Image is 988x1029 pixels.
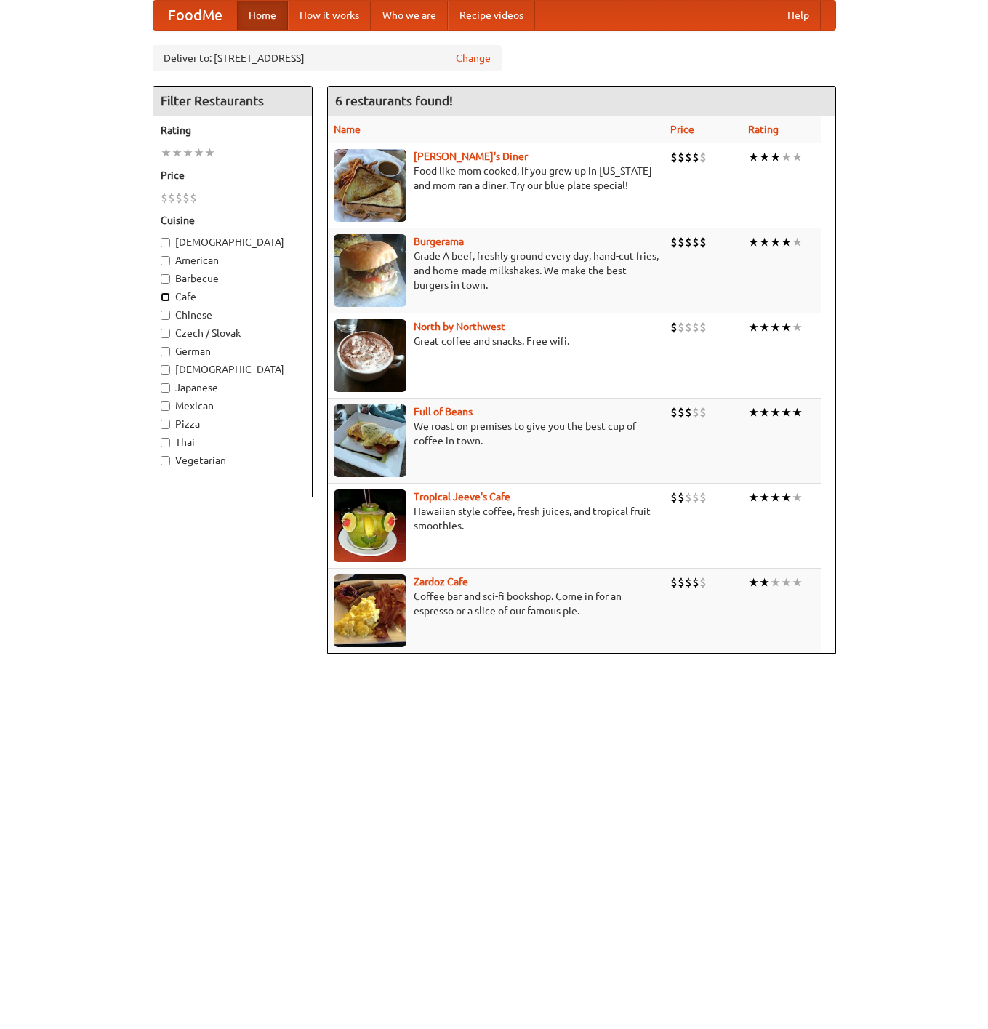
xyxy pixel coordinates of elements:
[161,399,305,413] label: Mexican
[685,574,692,590] li: $
[334,574,406,647] img: zardoz.jpg
[678,574,685,590] li: $
[692,489,699,505] li: $
[670,149,678,165] li: $
[670,234,678,250] li: $
[161,123,305,137] h5: Rating
[678,489,685,505] li: $
[781,319,792,335] li: ★
[770,574,781,590] li: ★
[153,87,312,116] h4: Filter Restaurants
[692,234,699,250] li: $
[161,235,305,249] label: [DEMOGRAPHIC_DATA]
[670,489,678,505] li: $
[414,491,510,503] b: Tropical Jeeve's Cafe
[748,234,759,250] li: ★
[334,419,659,448] p: We roast on premises to give you the best cup of coffee in town.
[770,489,781,505] li: ★
[334,319,406,392] img: north.jpg
[692,404,699,420] li: $
[699,489,707,505] li: $
[792,404,803,420] li: ★
[670,404,678,420] li: $
[182,145,193,161] li: ★
[161,380,305,395] label: Japanese
[190,190,197,206] li: $
[692,319,699,335] li: $
[172,145,182,161] li: ★
[414,151,528,162] a: [PERSON_NAME]'s Diner
[781,149,792,165] li: ★
[759,234,770,250] li: ★
[161,326,305,340] label: Czech / Slovak
[781,404,792,420] li: ★
[699,149,707,165] li: $
[781,574,792,590] li: ★
[414,236,464,247] a: Burgerama
[792,319,803,335] li: ★
[781,234,792,250] li: ★
[792,574,803,590] li: ★
[161,168,305,183] h5: Price
[678,319,685,335] li: $
[161,308,305,322] label: Chinese
[161,344,305,359] label: German
[685,489,692,505] li: $
[414,576,468,588] a: Zardoz Cafe
[699,319,707,335] li: $
[334,589,659,618] p: Coffee bar and sci-fi bookshop. Come in for an espresso or a slice of our famous pie.
[334,249,659,292] p: Grade A beef, freshly ground every day, hand-cut fries, and home-made milkshakes. We make the bes...
[161,289,305,304] label: Cafe
[748,489,759,505] li: ★
[748,124,779,135] a: Rating
[161,329,170,338] input: Czech / Slovak
[748,574,759,590] li: ★
[759,404,770,420] li: ★
[161,438,170,447] input: Thai
[692,574,699,590] li: $
[699,404,707,420] li: $
[161,274,170,284] input: Barbecue
[161,256,170,265] input: American
[685,404,692,420] li: $
[161,453,305,468] label: Vegetarian
[175,190,182,206] li: $
[334,124,361,135] a: Name
[334,489,406,562] img: jeeves.jpg
[692,149,699,165] li: $
[770,404,781,420] li: ★
[371,1,448,30] a: Who we are
[678,234,685,250] li: $
[161,213,305,228] h5: Cuisine
[670,574,678,590] li: $
[448,1,535,30] a: Recipe videos
[168,190,175,206] li: $
[334,404,406,477] img: beans.jpg
[193,145,204,161] li: ★
[414,321,505,332] a: North by Northwest
[792,149,803,165] li: ★
[161,190,168,206] li: $
[161,347,170,356] input: German
[414,406,473,417] a: Full of Beans
[776,1,821,30] a: Help
[335,94,453,108] ng-pluralize: 6 restaurants found!
[161,456,170,465] input: Vegetarian
[699,234,707,250] li: $
[237,1,288,30] a: Home
[161,401,170,411] input: Mexican
[161,420,170,429] input: Pizza
[161,292,170,302] input: Cafe
[161,383,170,393] input: Japanese
[770,319,781,335] li: ★
[748,404,759,420] li: ★
[161,145,172,161] li: ★
[792,489,803,505] li: ★
[456,51,491,65] a: Change
[161,365,170,375] input: [DEMOGRAPHIC_DATA]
